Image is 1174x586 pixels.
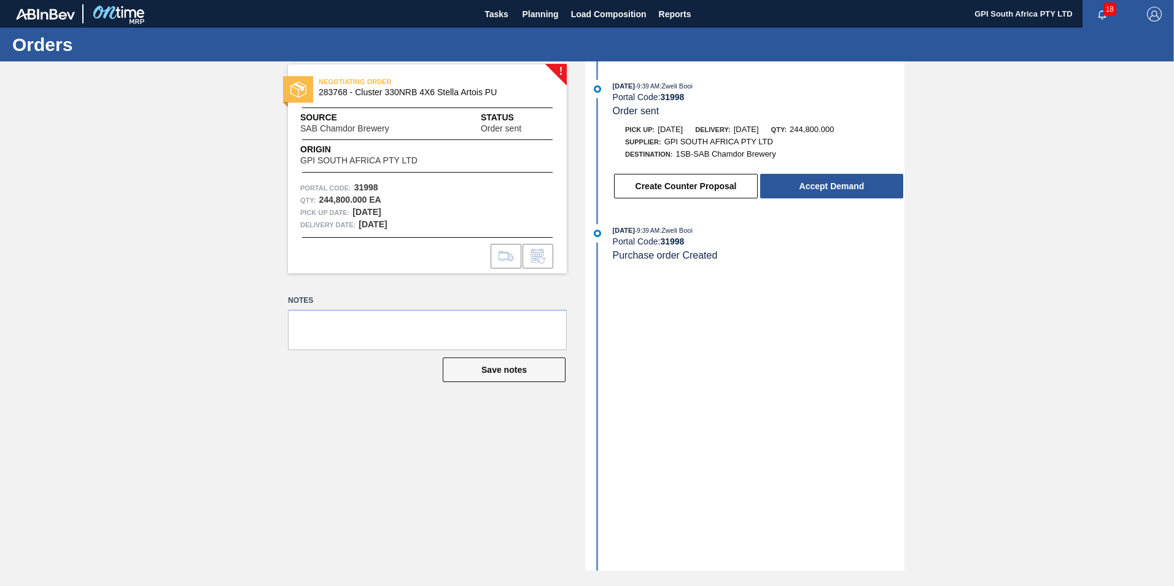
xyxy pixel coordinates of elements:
span: Pick up: [625,126,655,133]
div: Go to Load Composition [491,244,521,268]
span: Tasks [483,7,510,21]
span: Delivery Date: [300,219,356,231]
img: TNhmsLtSVTkK8tSr43FrP2fwEKptu5GPRR3wAAAABJRU5ErkJggg== [16,9,75,20]
span: Supplier: [625,138,661,146]
span: Qty: [771,126,787,133]
img: atual [594,85,601,93]
img: status [290,82,306,98]
strong: 31998 [354,182,378,192]
span: Order sent [481,124,521,133]
span: Source [300,111,426,124]
span: 18 [1103,2,1116,16]
span: SAB Chamdor Brewery [300,124,389,133]
span: Origin [300,143,448,156]
h1: Orders [12,37,230,52]
span: Purchase order Created [613,250,718,260]
strong: [DATE] [359,219,387,229]
strong: 31998 [660,236,684,246]
button: Save notes [443,357,566,382]
label: Notes [288,292,567,310]
span: Delivery: [695,126,730,133]
button: Notifications [1083,6,1122,23]
span: [DATE] [613,227,635,234]
span: GPI SOUTH AFRICA PTY LTD [664,137,773,146]
span: Planning [523,7,559,21]
span: [DATE] [658,125,683,134]
span: Qty : [300,194,316,206]
span: Order sent [613,106,659,116]
span: Destination: [625,150,672,158]
span: - 9:39 AM [635,227,659,234]
span: Reports [659,7,691,21]
button: Accept Demand [760,174,903,198]
span: 1SB-SAB Chamdor Brewery [675,149,776,158]
span: Status [481,111,554,124]
strong: 31998 [660,92,684,102]
span: GPI SOUTH AFRICA PTY LTD [300,156,418,165]
span: Pick up Date: [300,206,349,219]
div: Portal Code: [613,92,904,102]
strong: 244,800.000 EA [319,195,381,205]
button: Create Counter Proposal [614,174,758,198]
span: [DATE] [734,125,759,134]
span: : Zweli Booi [659,227,693,234]
span: NEGOTIATING ORDER [319,76,491,88]
div: Portal Code: [613,236,904,246]
span: - 9:39 AM [635,83,659,90]
span: Load Composition [571,7,647,21]
span: [DATE] [613,82,635,90]
span: 283768 - Cluster 330NRB 4X6 Stella Artois PU [319,88,542,97]
img: atual [594,230,601,237]
span: 244,800.000 [790,125,834,134]
span: Portal Code: [300,182,351,194]
img: Logout [1147,7,1162,21]
strong: [DATE] [352,207,381,217]
span: : Zweli Booi [659,82,693,90]
div: Inform order change [523,244,553,268]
